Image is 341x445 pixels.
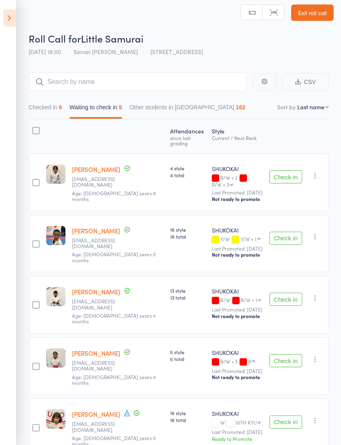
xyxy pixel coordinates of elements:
div: SHUKOKAI [212,348,263,357]
div: 5 [119,104,122,111]
img: image1696577896.png [46,226,65,245]
div: R/W + 3 [212,359,263,366]
span: Age: [DEMOGRAPHIC_DATA] years 4 months [72,373,156,386]
span: [DATE] 18:00 [29,47,61,56]
div: 6 [59,104,62,111]
span: Roll Call for [29,32,81,45]
span: Age: [DEMOGRAPHIC_DATA] years 8 months [72,190,156,202]
span: 4 style [170,165,205,172]
img: image1744009460.png [46,287,65,306]
div: Current / Next Rank [212,135,263,140]
div: Not ready to promote [212,196,263,202]
a: [PERSON_NAME] [72,410,120,418]
span: Sensei [PERSON_NAME] [74,47,138,56]
div: R/W + 2 [212,175,263,187]
div: SHUKOKAI [212,409,263,418]
span: 16 style [170,409,205,416]
div: R/W + 3 [212,182,229,187]
button: Check in [269,170,302,183]
div: SHUKOKAI [212,226,263,234]
span: 16 total [170,416,205,423]
div: Style [209,123,266,150]
span: Age: [DEMOGRAPHIC_DATA] years 4 months [72,312,156,325]
div: Not ready to promote [212,251,263,258]
small: onenessneha@gmail.com [72,360,125,372]
span: 13 total [170,294,205,301]
button: Check in [269,232,302,245]
div: Not ready to promote [212,313,263,319]
div: Ready to Promote [212,435,263,442]
div: 162 [236,104,245,111]
span: Little Samurai [81,32,144,45]
input: Search by name [29,72,247,91]
span: [STREET_ADDRESS] [150,47,203,56]
div: Atten­dances [167,123,208,150]
div: R [248,359,251,364]
button: Check in [269,416,302,429]
button: Waiting to check in5 [70,100,122,119]
small: fathimaah@gmail.com [72,421,125,433]
a: [PERSON_NAME] [72,226,120,235]
button: Other students in [GEOGRAPHIC_DATA]162 [130,100,246,119]
button: Check in [269,354,302,367]
button: CSV [282,73,329,91]
div: Y/W + 1 [240,236,256,242]
span: 13 style [170,287,205,294]
small: Last Promoted: [DATE] [212,307,263,312]
button: Check in [269,293,302,306]
a: [PERSON_NAME] [72,349,120,357]
div: Y/W [212,236,263,243]
small: Last Promoted: [DATE] [212,368,263,374]
div: Not ready to promote [212,374,263,380]
span: 16 style [170,226,205,233]
span: 5 style [170,348,205,355]
div: SHUKOKAI [212,165,263,173]
img: image1724830434.png [46,165,65,184]
div: R/W [212,297,263,304]
span: Age: [DEMOGRAPHIC_DATA] years 0 months [72,251,156,263]
a: Exit roll call [291,5,334,21]
small: Last Promoted: [DATE] [212,190,263,195]
div: R/W + 1 [241,297,257,303]
div: Last name [297,103,325,111]
div: since last grading [170,135,205,146]
a: [PERSON_NAME] [72,165,120,174]
small: loanmit68@gmail.com [72,237,125,249]
small: anjan89@gmail.com [72,298,125,310]
a: [PERSON_NAME] [72,287,120,296]
span: 4 total [170,172,205,178]
label: Sort by [277,103,296,111]
div: W [212,420,263,427]
span: 16 total [170,233,205,240]
button: Checked in6 [29,100,62,119]
div: SHUKOKAI [212,287,263,295]
small: Last Promoted: [DATE] [212,246,263,251]
span: 5 total [170,355,205,362]
small: divs.gupta21@gmail.com [72,176,125,188]
small: Last Promoted: [DATE] [212,429,263,435]
img: image1741331767.png [46,409,65,429]
img: image1718352658.png [46,348,65,368]
div: 10TH KYU [236,420,257,425]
